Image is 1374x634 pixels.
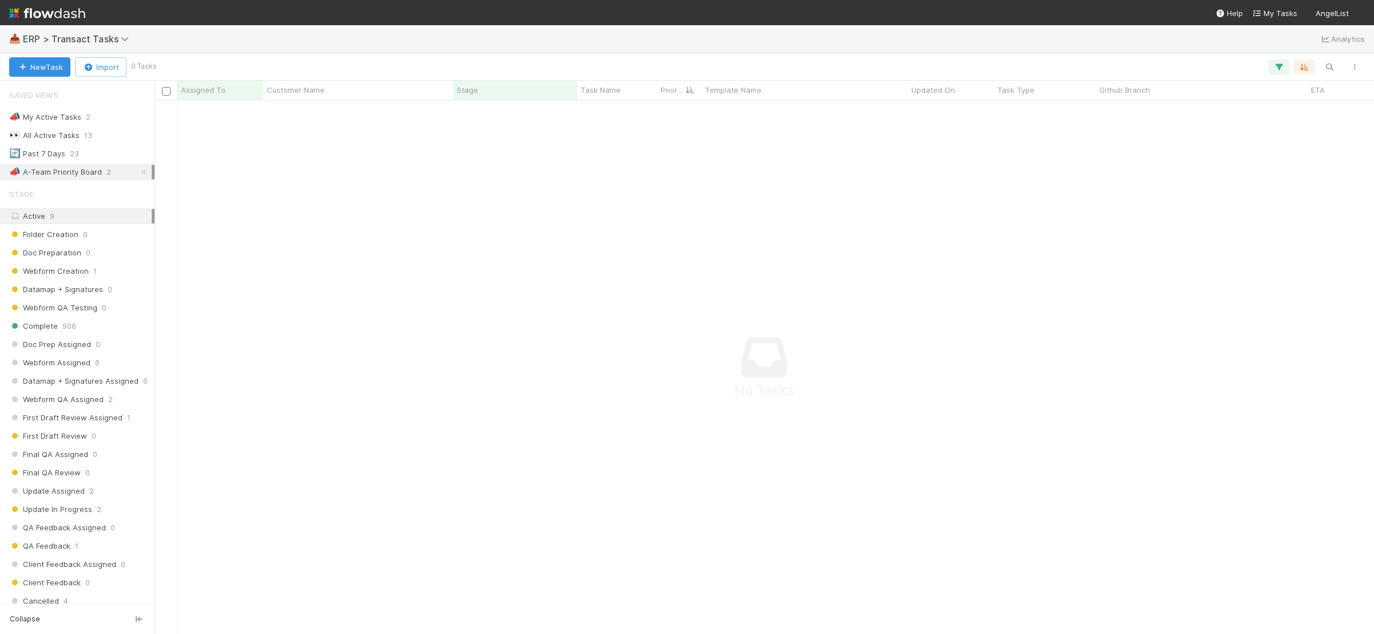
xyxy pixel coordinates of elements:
span: Doc Prep Assigned [9,337,91,352]
span: Final QA Review [9,466,81,480]
span: Stage [9,183,34,206]
span: Cancelled [9,594,59,608]
span: Datamap + Signatures [9,282,103,297]
button: NewTask [9,57,70,77]
span: Webform QA Assigned [9,392,104,407]
span: QA Feedback Assigned [9,521,106,535]
span: Doc Preparation [9,246,81,260]
span: Assigned To [181,84,226,96]
a: Analytics [1320,32,1365,46]
span: 2 [86,110,90,124]
span: 👀 [9,130,21,140]
span: 0 [121,557,125,572]
div: Help [1215,7,1243,19]
span: Stage [457,84,478,96]
span: First Draft Review Assigned [9,411,123,425]
span: 2 [108,392,113,407]
span: Priority [661,84,685,96]
span: Task Type [997,84,1035,96]
span: Folder Creation [9,227,78,242]
span: Complete [9,319,58,333]
span: 📣 [9,112,21,121]
span: 1 [93,264,97,278]
span: Webform Creation [9,264,89,278]
span: 0 [95,356,100,370]
span: 0 [85,576,90,590]
span: 0 [85,466,90,480]
span: 0 [92,429,96,443]
span: Template Name [705,84,761,96]
span: 📣 [9,167,21,176]
img: avatar_f5fedbe2-3a45-46b0-b9bb-d3935edf1c24.png [1353,8,1365,19]
span: 0 [83,227,88,242]
span: Client Feedback [9,576,81,590]
div: Past 7 Days [9,147,65,161]
span: 4 [64,594,68,608]
span: 2 [106,165,111,179]
span: 🔄 [9,148,21,158]
div: Active [9,209,152,223]
span: Customer Name [267,84,325,96]
span: Update Assigned [9,484,85,498]
span: Saved Views [9,84,58,107]
span: 0 [143,374,148,388]
span: 0 [110,521,115,535]
span: Datamap + Signatures Assigned [9,374,139,388]
button: Import [75,57,127,77]
span: Collapse [10,614,40,624]
span: Final QA Assigned [9,447,88,462]
span: 906 [62,319,76,333]
span: 0 [102,301,106,315]
span: ERP > Transact Tasks [23,33,135,45]
span: 📥 [9,34,21,44]
span: Task Name [581,84,621,96]
div: My Active Tasks [9,110,81,124]
span: 2 [97,502,101,517]
input: Toggle All Rows Selected [162,87,171,96]
span: 1 [75,539,78,553]
a: My Tasks [1252,7,1297,19]
span: Updated On [911,84,955,96]
div: All Active Tasks [9,128,80,143]
span: 23 [70,147,79,161]
span: My Tasks [1252,9,1297,18]
span: 0 [96,337,100,352]
span: ETA [1311,84,1325,96]
span: QA Feedback [9,539,70,553]
span: First Draft Review [9,429,87,443]
div: A-Team Priority Board [9,165,102,179]
span: AngelList [1316,9,1349,18]
small: 0 Tasks [131,61,157,72]
span: 0 [108,282,112,297]
span: 9 [50,211,54,220]
span: Github Branch [1099,84,1150,96]
span: Client Feedback Assigned [9,557,116,572]
span: 2 [89,484,94,498]
span: Webform QA Testing [9,301,97,315]
span: Update In Progress [9,502,92,517]
span: 1 [127,411,131,425]
span: 0 [93,447,97,462]
img: logo-inverted-e16ddd16eac7371096b0.svg [9,3,85,23]
span: 13 [84,128,92,143]
span: Webform Assigned [9,356,90,370]
span: 0 [86,246,90,260]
